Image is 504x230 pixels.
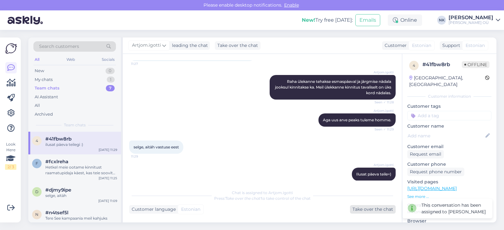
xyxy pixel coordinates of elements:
span: Aga uus arve peaks tuleme homme. [323,118,391,122]
span: 4 [36,138,38,143]
span: #fcxlreha [45,159,68,164]
div: Hetkel meie ootame kinnitust raamatupidaja käest, kas teie soovite siis ise tulla toote järgi? [45,164,117,176]
span: 11:27 [131,61,155,66]
div: Archived [35,111,53,118]
div: All [35,102,40,109]
div: # 41fbw8rb [422,61,462,68]
div: Web [65,55,76,64]
span: Artjom.igotti [132,42,161,49]
span: Team chats [64,122,86,128]
div: [DATE] 11:29 [99,147,117,152]
span: n [35,212,38,217]
span: Artjom.igotti [370,163,394,167]
span: Artjom.igotti [370,108,394,113]
span: Search customers [39,43,79,50]
div: 1 [107,77,115,83]
div: This conversation has been assigned to [PERSON_NAME] [421,202,487,215]
span: #41fbw8rb [45,136,72,142]
div: Support [440,42,460,49]
div: Take over the chat [215,41,261,50]
a: [URL][DOMAIN_NAME] [407,186,457,191]
div: My chats [35,77,53,83]
span: Estonian [181,206,200,213]
img: Askly Logo [5,43,17,55]
div: Customer [382,42,407,49]
div: Take over the chat [350,205,396,214]
div: NK [437,16,446,25]
p: Customer tags [407,103,491,110]
span: #n4tsef5l [45,210,68,216]
div: [PERSON_NAME] OÜ [449,20,493,25]
div: [DATE] 11:09 [98,198,117,203]
span: #djmy9ipe [45,187,71,193]
input: Add a tag [407,111,491,120]
span: Chat is assigned to Artjom.igotti [232,190,293,195]
span: 4 [413,63,415,68]
div: Customer information [407,94,491,99]
span: 11:29 [131,154,155,159]
span: Estonian [466,42,485,49]
div: New [35,68,44,74]
span: selge, aitäh vastuse eest [134,145,179,149]
span: d [35,189,38,194]
span: Raha ülekanne tehakse esmaspäeval ja järgmise nädala jooksul kinnitakse ka. Meil ülekkanne kinnit... [275,79,392,95]
button: Emails [355,14,380,26]
span: Enable [282,2,301,8]
div: 0 [106,68,115,74]
span: Press to take control of the chat [214,196,311,201]
div: 7 [106,85,115,91]
div: leading the chat [169,42,208,49]
div: [PERSON_NAME] [449,15,493,20]
div: [GEOGRAPHIC_DATA], [GEOGRAPHIC_DATA] [409,75,485,88]
p: Customer phone [407,161,491,168]
span: Offline [462,61,490,68]
p: Customer email [407,143,491,150]
div: Online [388,14,422,26]
b: New! [302,17,315,23]
div: Look Here [5,141,16,170]
span: Seen ✓ 11:28 [370,100,394,105]
div: [DATE] 11:25 [99,176,117,181]
div: Request email [407,150,444,158]
span: f [36,161,38,166]
span: Ilusat päeva teile=) [356,172,391,176]
div: selge, aitäh [45,193,117,198]
p: See more ... [407,194,491,199]
p: Customer name [407,123,491,129]
span: Seen ✓ 11:29 [370,127,394,132]
div: 2 / 3 [5,164,16,170]
div: AI Assistant [35,94,58,100]
div: Tere See kampaania meil kahjuks lõppes augustis. [45,216,117,227]
span: Artjom.igotti [370,70,394,75]
div: Request phone number [407,168,464,176]
div: Socials [100,55,116,64]
div: All [33,55,41,64]
p: Visited pages [407,179,491,185]
i: 'Take over the chat' [225,196,261,201]
div: ilusat päeva teilegi :) [45,142,117,147]
span: Estonian [412,42,431,49]
div: Team chats [35,85,60,91]
a: [PERSON_NAME][PERSON_NAME] OÜ [449,15,500,25]
input: Add name [408,132,484,139]
div: Customer language [129,206,176,213]
div: Try free [DATE]: [302,16,353,24]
